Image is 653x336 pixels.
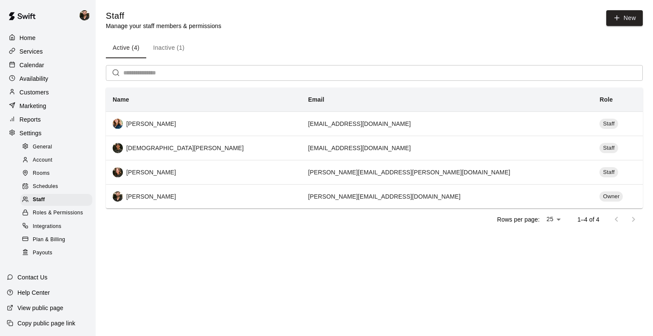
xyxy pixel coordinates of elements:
[106,38,146,58] button: Active (4)
[33,209,83,217] span: Roles & Permissions
[33,249,52,257] span: Payouts
[20,115,41,124] p: Reports
[113,143,295,153] div: [DEMOGRAPHIC_DATA][PERSON_NAME]
[113,191,123,202] img: 3cf85ca3-8d96-4e58-a552-f5dbe84bb288%2F526c5a7d-cc2f-4d21-9ace-2111c5028457_image-1748474782491
[106,22,221,30] p: Manage your staff members & permissions
[497,215,539,224] p: Rows per page:
[20,47,43,56] p: Services
[20,246,96,259] a: Payouts
[7,86,89,99] a: Customers
[599,191,623,202] div: Owner
[20,180,96,194] a: Schedules
[20,167,96,180] a: Rooms
[7,113,89,126] a: Reports
[7,72,89,85] a: Availability
[599,120,618,128] span: Staff
[599,167,618,177] div: Staff
[113,96,129,103] b: Name
[20,168,92,179] div: Rooms
[33,156,52,165] span: Account
[20,102,46,110] p: Marketing
[106,10,221,22] h5: Staff
[301,160,593,184] td: [PERSON_NAME][EMAIL_ADDRESS][PERSON_NAME][DOMAIN_NAME]
[301,184,593,208] td: [PERSON_NAME][EMAIL_ADDRESS][DOMAIN_NAME]
[20,247,92,259] div: Payouts
[7,31,89,44] a: Home
[20,234,92,246] div: Plan & Billing
[20,88,49,97] p: Customers
[20,220,96,233] a: Integrations
[33,222,62,231] span: Integrations
[20,221,92,233] div: Integrations
[543,213,564,225] div: 25
[301,111,593,136] td: [EMAIL_ADDRESS][DOMAIN_NAME]
[20,154,96,167] a: Account
[17,273,48,282] p: Contact Us
[113,191,295,202] div: [PERSON_NAME]
[113,167,295,177] div: [PERSON_NAME]
[20,140,96,154] a: General
[20,74,48,83] p: Availability
[17,304,63,312] p: View public page
[79,10,90,20] img: Jacob Fisher
[20,207,92,219] div: Roles & Permissions
[599,144,618,152] span: Staff
[599,143,618,153] div: Staff
[308,96,324,103] b: Email
[78,7,96,24] div: Jacob Fisher
[606,10,643,26] a: New
[33,236,65,244] span: Plan & Billing
[20,181,92,193] div: Schedules
[599,96,613,103] b: Role
[20,233,96,246] a: Plan & Billing
[301,136,593,160] td: [EMAIL_ADDRESS][DOMAIN_NAME]
[113,143,123,153] img: 3cf85ca3-8d96-4e58-a552-f5dbe84bb288%2F1cab4d1a-3b46-40f1-ad74-ff777128c4c4_image-1748474797422
[7,59,89,71] a: Calendar
[7,127,89,140] a: Settings
[20,141,92,153] div: General
[20,194,92,206] div: Staff
[113,119,123,129] img: 3cf85ca3-8d96-4e58-a552-f5dbe84bb288%2F769d98f2-24f5-4316-a5b9-112ada4522b1_image-1748474902121
[113,167,123,177] img: 3cf85ca3-8d96-4e58-a552-f5dbe84bb288%2F61eb2fe8-55dc-46ed-b2a2-3ece70bfda1b_image-1748262226346
[106,88,643,208] table: simple table
[20,34,36,42] p: Home
[599,119,618,129] div: Staff
[20,61,44,69] p: Calendar
[146,38,191,58] button: Inactive (1)
[17,288,50,297] p: Help Center
[20,154,92,166] div: Account
[113,119,295,129] div: [PERSON_NAME]
[33,143,52,151] span: General
[599,193,623,201] span: Owner
[20,129,42,137] p: Settings
[7,100,89,112] a: Marketing
[20,207,96,220] a: Roles & Permissions
[33,169,50,178] span: Rooms
[7,45,89,58] a: Services
[20,194,96,207] a: Staff
[33,196,45,204] span: Staff
[33,182,58,191] span: Schedules
[577,215,599,224] p: 1–4 of 4
[599,168,618,177] span: Staff
[17,319,75,327] p: Copy public page link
